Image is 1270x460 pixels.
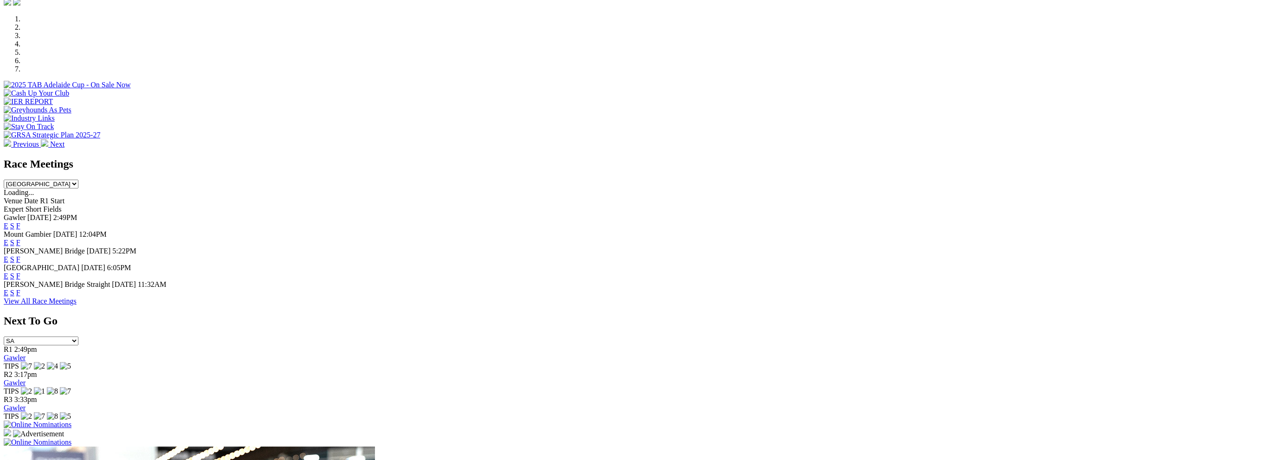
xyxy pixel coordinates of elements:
[4,114,55,123] img: Industry Links
[27,214,52,221] span: [DATE]
[10,222,14,230] a: S
[4,280,110,288] span: [PERSON_NAME] Bridge Straight
[4,421,71,429] img: Online Nominations
[21,362,32,370] img: 7
[4,354,26,362] a: Gawler
[4,429,11,436] img: 15187_Greyhounds_GreysPlayCentral_Resize_SA_WebsiteBanner_300x115_2025.jpg
[4,230,52,238] span: Mount Gambier
[60,387,71,395] img: 7
[10,272,14,280] a: S
[16,272,20,280] a: F
[10,255,14,263] a: S
[47,387,58,395] img: 8
[107,264,131,272] span: 6:05PM
[4,345,13,353] span: R1
[4,89,69,97] img: Cash Up Your Club
[34,387,45,395] img: 1
[13,430,64,438] img: Advertisement
[16,222,20,230] a: F
[10,289,14,297] a: S
[21,412,32,421] img: 2
[4,214,26,221] span: Gawler
[4,188,34,196] span: Loading...
[14,370,37,378] span: 3:17pm
[4,97,53,106] img: IER REPORT
[79,230,107,238] span: 12:04PM
[34,412,45,421] img: 7
[4,239,8,246] a: E
[50,140,64,148] span: Next
[4,379,26,387] a: Gawler
[112,280,136,288] span: [DATE]
[4,395,13,403] span: R3
[13,140,39,148] span: Previous
[26,205,42,213] span: Short
[4,404,26,412] a: Gawler
[53,214,77,221] span: 2:49PM
[21,387,32,395] img: 2
[47,412,58,421] img: 8
[4,315,1266,327] h2: Next To Go
[87,247,111,255] span: [DATE]
[34,362,45,370] img: 2
[41,140,64,148] a: Next
[60,362,71,370] img: 5
[4,205,24,213] span: Expert
[10,239,14,246] a: S
[4,247,85,255] span: [PERSON_NAME] Bridge
[4,222,8,230] a: E
[4,412,19,420] span: TIPS
[4,264,79,272] span: [GEOGRAPHIC_DATA]
[40,197,64,205] span: R1 Start
[47,362,58,370] img: 4
[4,106,71,114] img: Greyhounds As Pets
[43,205,61,213] span: Fields
[16,289,20,297] a: F
[4,438,71,447] img: Online Nominations
[4,289,8,297] a: E
[24,197,38,205] span: Date
[4,139,11,147] img: chevron-left-pager-white.svg
[4,158,1266,170] h2: Race Meetings
[4,81,131,89] img: 2025 TAB Adelaide Cup - On Sale Now
[4,272,8,280] a: E
[4,387,19,395] span: TIPS
[60,412,71,421] img: 5
[4,197,22,205] span: Venue
[14,345,37,353] span: 2:49pm
[4,131,100,139] img: GRSA Strategic Plan 2025-27
[112,247,136,255] span: 5:22PM
[4,362,19,370] span: TIPS
[4,297,77,305] a: View All Race Meetings
[16,239,20,246] a: F
[4,370,13,378] span: R2
[16,255,20,263] a: F
[53,230,77,238] span: [DATE]
[41,139,48,147] img: chevron-right-pager-white.svg
[4,255,8,263] a: E
[4,123,54,131] img: Stay On Track
[81,264,105,272] span: [DATE]
[14,395,37,403] span: 3:33pm
[4,140,41,148] a: Previous
[138,280,167,288] span: 11:32AM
